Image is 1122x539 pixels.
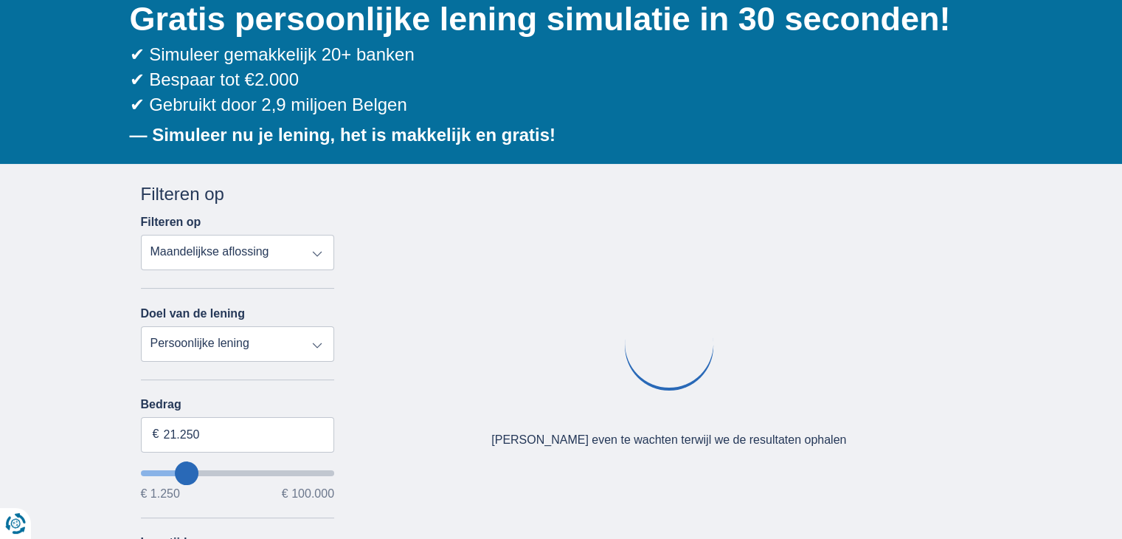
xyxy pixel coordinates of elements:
div: ✔ Simuleer gemakkelijk 20+ banken ✔ Bespaar tot €2.000 ✔ Gebruikt door 2,9 miljoen Belgen [130,42,982,118]
input: wantToBorrow [141,470,335,476]
div: [PERSON_NAME] even te wachten terwijl we de resultaten ophalen [491,432,846,449]
span: € [153,426,159,443]
label: Bedrag [141,398,335,411]
div: Filteren op [141,182,335,207]
span: € 100.000 [282,488,334,500]
label: Filteren op [141,216,201,229]
label: Doel van de lening [141,307,245,320]
span: € 1.250 [141,488,180,500]
b: — Simuleer nu je lening, het is makkelijk en gratis! [130,125,556,145]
